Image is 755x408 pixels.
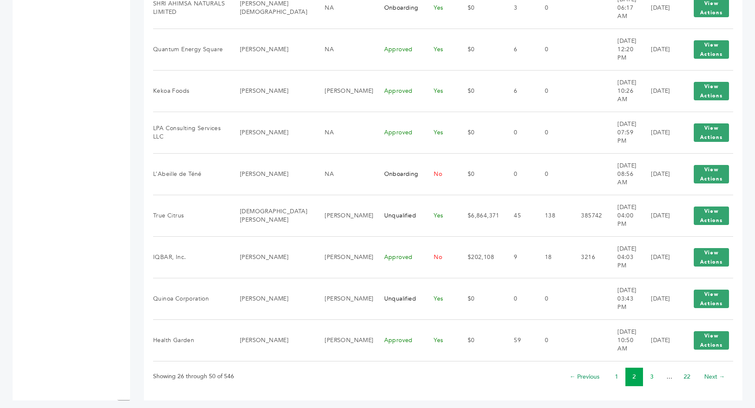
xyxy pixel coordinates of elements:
[457,319,503,361] td: $0
[640,195,679,236] td: [DATE]
[153,153,229,195] td: L’Abeille de Téné
[650,373,653,381] a: 3
[704,373,725,381] a: Next →
[314,29,373,70] td: NA
[374,112,424,153] td: Approved
[314,319,373,361] td: [PERSON_NAME]
[534,278,571,319] td: 0
[694,165,729,183] button: View Actions
[229,319,314,361] td: [PERSON_NAME]
[607,112,640,153] td: [DATE] 07:59 PM
[457,278,503,319] td: $0
[457,236,503,278] td: $202,108
[534,29,571,70] td: 0
[534,112,571,153] td: 0
[153,29,229,70] td: Quantum Energy Square
[314,278,373,319] td: [PERSON_NAME]
[153,278,229,319] td: Quinoa Corporation
[534,195,571,236] td: 138
[423,195,457,236] td: Yes
[457,70,503,112] td: $0
[229,236,314,278] td: [PERSON_NAME]
[374,70,424,112] td: Approved
[229,112,314,153] td: [PERSON_NAME]
[534,70,571,112] td: 0
[640,29,679,70] td: [DATE]
[640,112,679,153] td: [DATE]
[374,153,424,195] td: Onboarding
[694,331,729,350] button: View Actions
[229,278,314,319] td: [PERSON_NAME]
[153,371,234,382] p: Showing 26 through 50 of 546
[314,195,373,236] td: [PERSON_NAME]
[607,236,640,278] td: [DATE] 04:03 PM
[640,153,679,195] td: [DATE]
[694,290,729,308] button: View Actions
[570,195,607,236] td: 385742
[153,195,229,236] td: True Citrus
[640,319,679,361] td: [DATE]
[503,319,534,361] td: 59
[640,70,679,112] td: [DATE]
[694,82,729,100] button: View Actions
[503,112,534,153] td: 0
[457,112,503,153] td: $0
[153,236,229,278] td: IQBAR, Inc.
[694,40,729,59] button: View Actions
[457,153,503,195] td: $0
[423,70,457,112] td: Yes
[503,70,534,112] td: 6
[633,373,636,381] a: 2
[229,29,314,70] td: [PERSON_NAME]
[314,112,373,153] td: NA
[694,123,729,142] button: View Actions
[423,236,457,278] td: No
[229,153,314,195] td: [PERSON_NAME]
[503,153,534,195] td: 0
[503,29,534,70] td: 6
[694,248,729,267] button: View Actions
[694,207,729,225] button: View Actions
[607,319,640,361] td: [DATE] 10:50 AM
[374,278,424,319] td: Unqualified
[374,319,424,361] td: Approved
[684,373,690,381] a: 22
[153,112,229,153] td: LPA Consulting Services LLC
[615,373,618,381] a: 1
[423,278,457,319] td: Yes
[607,195,640,236] td: [DATE] 04:00 PM
[153,70,229,112] td: Kekoa Foods
[423,29,457,70] td: Yes
[640,278,679,319] td: [DATE]
[570,236,607,278] td: 3216
[607,29,640,70] td: [DATE] 12:20 PM
[661,368,678,386] li: …
[374,29,424,70] td: Approved
[153,319,229,361] td: Health Garden
[423,112,457,153] td: Yes
[457,195,503,236] td: $6,864,371
[314,153,373,195] td: NA
[423,153,457,195] td: No
[423,319,457,361] td: Yes
[374,236,424,278] td: Approved
[534,236,571,278] td: 18
[314,236,373,278] td: [PERSON_NAME]
[374,195,424,236] td: Unqualified
[607,153,640,195] td: [DATE] 08:56 AM
[607,70,640,112] td: [DATE] 10:26 AM
[640,236,679,278] td: [DATE]
[503,278,534,319] td: 0
[314,70,373,112] td: [PERSON_NAME]
[534,319,571,361] td: 0
[503,236,534,278] td: 9
[503,195,534,236] td: 45
[534,153,571,195] td: 0
[457,29,503,70] td: $0
[607,278,640,319] td: [DATE] 03:43 PM
[570,373,599,381] a: ← Previous
[229,195,314,236] td: [DEMOGRAPHIC_DATA][PERSON_NAME]
[229,70,314,112] td: [PERSON_NAME]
